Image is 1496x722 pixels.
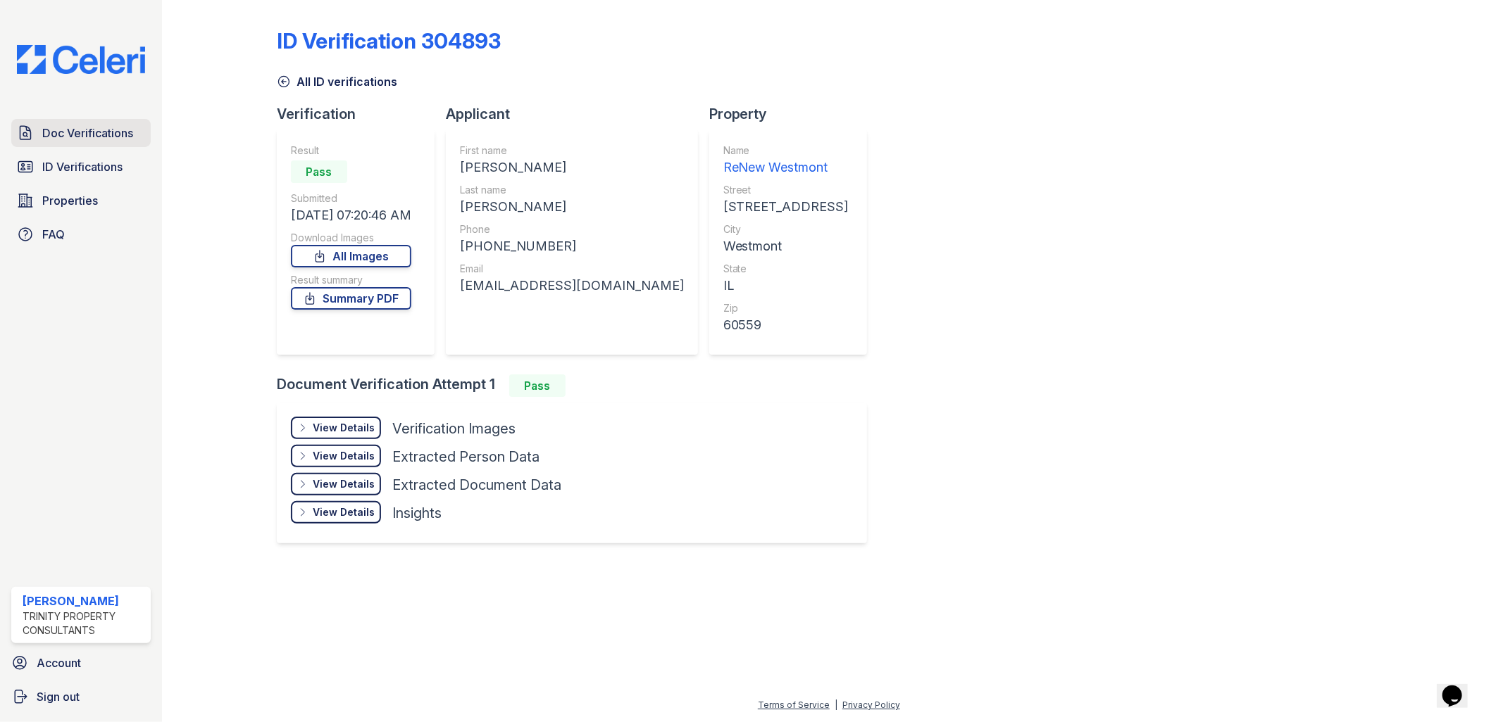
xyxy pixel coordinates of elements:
a: FAQ [11,220,151,248]
a: Account [6,649,156,677]
div: Email [460,262,684,276]
a: Properties [11,186,151,215]
span: Sign out [37,688,80,705]
a: Name ReNew Westmont [723,144,849,177]
div: Name [723,144,849,158]
a: ID Verifications [11,153,151,181]
span: FAQ [42,226,65,243]
div: [EMAIL_ADDRESS][DOMAIN_NAME] [460,276,684,296]
a: Terms of Service [758,699,830,710]
img: CE_Logo_Blue-a8612792a0a2168367f1c8372b55b34899dd931a85d93a1a3d3e32e68fde9ad4.png [6,45,156,74]
div: 60559 [723,315,849,335]
span: Doc Verifications [42,125,133,141]
div: [STREET_ADDRESS] [723,197,849,217]
iframe: chat widget [1437,666,1482,708]
div: Insights [392,503,442,523]
div: Extracted Person Data [392,447,540,467]
a: Privacy Policy [842,699,900,710]
div: [PERSON_NAME] [460,197,684,217]
a: Summary PDF [291,287,411,310]
div: Westmont [723,236,849,256]
div: [PHONE_NUMBER] [460,236,684,256]
div: Verification [277,104,446,124]
div: ReNew Westmont [723,158,849,177]
a: All ID verifications [277,73,397,90]
div: View Details [313,477,375,491]
span: ID Verifications [42,158,123,175]
div: IL [723,276,849,296]
div: | [835,699,837,710]
div: Property [709,104,878,124]
div: Last name [460,183,684,197]
div: Result [291,144,411,158]
span: Properties [42,192,98,209]
div: State [723,262,849,276]
div: ID Verification 304893 [277,28,501,53]
div: Verification Images [392,419,516,438]
div: [DATE] 07:20:46 AM [291,205,411,225]
div: Document Verification Attempt 1 [277,374,878,397]
div: First name [460,144,684,158]
a: All Images [291,245,411,267]
div: Trinity Property Consultants [23,609,145,638]
a: Doc Verifications [11,119,151,147]
div: Download Images [291,231,411,245]
span: Account [37,654,81,671]
div: Street [723,183,849,197]
div: View Details [313,505,375,519]
div: Zip [723,301,849,315]
div: Phone [460,222,684,236]
div: Pass [291,160,347,183]
a: Sign out [6,683,156,711]
div: [PERSON_NAME] [460,158,684,177]
div: Applicant [446,104,709,124]
div: Pass [509,374,566,397]
div: Extracted Document Data [392,475,561,495]
div: [PERSON_NAME] [23,593,145,609]
div: Submitted [291,191,411,205]
div: View Details [313,421,375,435]
div: View Details [313,449,375,463]
div: Result summary [291,273,411,287]
div: City [723,222,849,236]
